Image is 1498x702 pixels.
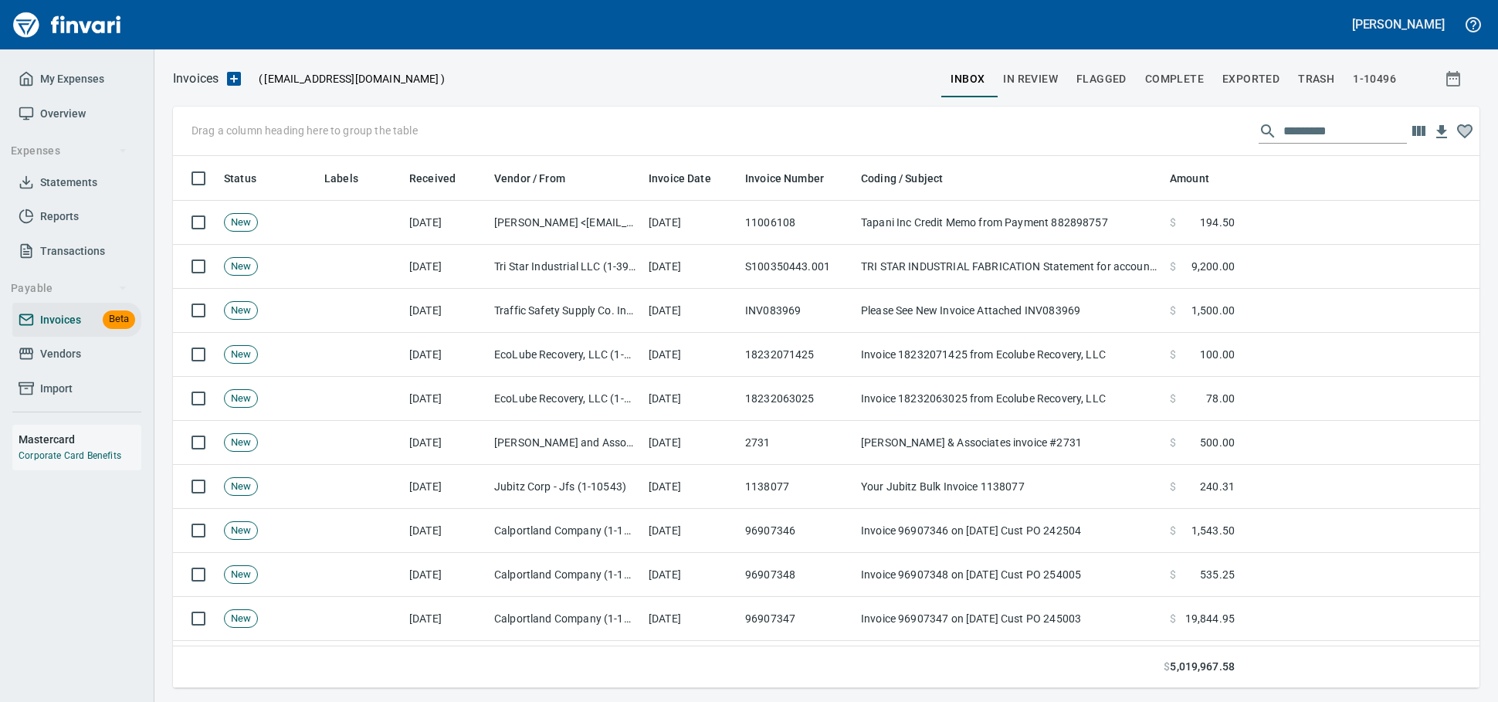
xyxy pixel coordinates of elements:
td: [DATE] [403,509,488,553]
span: Labels [324,169,358,188]
span: Vendor / From [494,169,585,188]
a: Vendors [12,337,141,371]
span: trash [1298,70,1334,89]
span: 78.00 [1206,391,1235,406]
td: Tapani Inc Credit Memo from Payment 882898757 [855,201,1164,245]
a: Statements [12,165,141,200]
td: 96907348 [739,553,855,597]
span: $ [1170,523,1176,538]
td: [PERSON_NAME] & Associates invoice #2731 [855,421,1164,465]
span: New [225,304,257,318]
td: [DATE] [403,597,488,641]
span: Overview [40,104,86,124]
td: [DATE] [642,245,739,289]
td: Jubitz Corp - Jfs (1-10543) [488,465,642,509]
td: Invoice 96907347 on [DATE] Cust PO 245003 [855,597,1164,641]
button: Choose columns to display [1407,120,1430,143]
a: Overview [12,97,141,131]
h6: Mastercard [19,431,141,448]
span: $ [1170,479,1176,494]
span: Labels [324,169,378,188]
td: 96907347 [739,597,855,641]
span: $ [1170,435,1176,450]
a: Finvari [9,6,125,43]
td: [DATE] [403,553,488,597]
td: FW: Information Request [855,641,1164,685]
span: Exported [1222,70,1279,89]
span: Complete [1145,70,1204,89]
span: $ [1170,567,1176,582]
span: New [225,215,257,230]
td: [DATE] [403,421,488,465]
span: $ [1170,259,1176,274]
span: New [225,524,257,538]
button: Show invoices within a particular date range [1430,65,1479,93]
span: New [225,480,257,494]
span: [EMAIL_ADDRESS][DOMAIN_NAME] [263,71,440,86]
td: 96907346 [739,509,855,553]
td: [DATE] [403,377,488,421]
td: [DATE] [642,597,739,641]
td: Calportland Company (1-11224) [488,509,642,553]
td: EcoLube Recovery, LLC (1-39899) [488,377,642,421]
td: Your Jubitz Bulk Invoice 1138077 [855,465,1164,509]
a: InvoicesBeta [12,303,141,337]
a: Reports [12,199,141,234]
a: Corporate Card Benefits [19,450,121,461]
td: Invoice 18232071425 from Ecolube Recovery, LLC [855,333,1164,377]
span: Payable [11,279,127,298]
span: 194.50 [1200,215,1235,230]
span: Invoice Number [745,169,824,188]
td: EcoLube Recovery, LLC (1-39899) [488,333,642,377]
td: [DATE] [403,465,488,509]
span: Vendor / From [494,169,565,188]
span: Received [409,169,456,188]
td: 11006108 [739,201,855,245]
td: [DATE] [403,245,488,289]
span: New [225,568,257,582]
td: [DATE] [403,201,488,245]
td: Invoice 96907346 on [DATE] Cust PO 242504 [855,509,1164,553]
td: [PERSON_NAME] <[EMAIL_ADDRESS][DOMAIN_NAME]> [488,641,642,685]
td: Invoice 96907348 on [DATE] Cust PO 254005 [855,553,1164,597]
button: [PERSON_NAME] [1348,12,1449,36]
span: 500.00 [1200,435,1235,450]
td: [DATE] [642,641,739,685]
p: Drag a column heading here to group the table [191,123,418,138]
span: 9,200.00 [1191,259,1235,274]
h5: [PERSON_NAME] [1352,16,1445,32]
td: [DATE] [642,553,739,597]
span: 100.00 [1200,347,1235,362]
nav: breadcrumb [173,70,219,88]
td: [DATE] [403,641,488,685]
td: 18232063025 [739,377,855,421]
td: [DATE] [642,465,739,509]
span: 535.25 [1200,567,1235,582]
button: Upload an Invoice [219,70,249,88]
span: Vendors [40,344,81,364]
span: Transactions [40,242,105,261]
td: Tri Star Industrial LLC (1-39904) [488,245,642,289]
td: [DATE] [642,509,739,553]
span: $ [1170,215,1176,230]
td: TRI STAR INDUSTRIAL FABRICATION Statement for account 21690 [855,245,1164,289]
span: Invoice Date [649,169,711,188]
span: $ [1164,659,1170,675]
td: [DATE] [642,289,739,333]
span: 5,019,967.58 [1170,659,1235,675]
span: $ [1170,303,1176,318]
span: Reports [40,207,79,226]
span: Beta [103,310,135,328]
span: Flagged [1076,70,1127,89]
span: New [225,436,257,450]
span: Amount [1170,169,1209,188]
a: Import [12,371,141,406]
a: My Expenses [12,62,141,97]
span: Status [224,169,256,188]
span: New [225,612,257,626]
td: Calportland Company (1-11224) [488,553,642,597]
td: INV083969 [739,289,855,333]
span: $ [1170,347,1176,362]
span: Statements [40,173,97,192]
td: [DATE] [403,289,488,333]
